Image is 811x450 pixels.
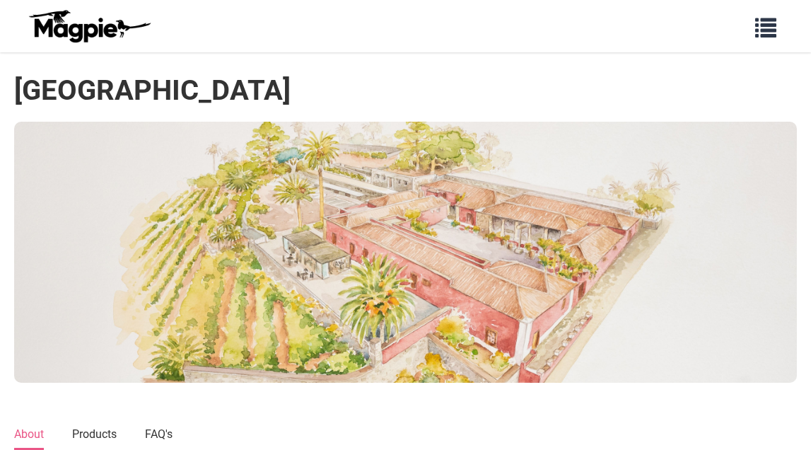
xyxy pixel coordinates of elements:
a: FAQ's [145,420,173,450]
img: logo-ab69f6fb50320c5b225c76a69d11143b.png [25,9,153,43]
h1: [GEOGRAPHIC_DATA] [14,74,291,108]
a: Products [72,420,117,450]
img: Casa del Vino de Tenerife banner [14,122,797,383]
a: About [14,420,44,450]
